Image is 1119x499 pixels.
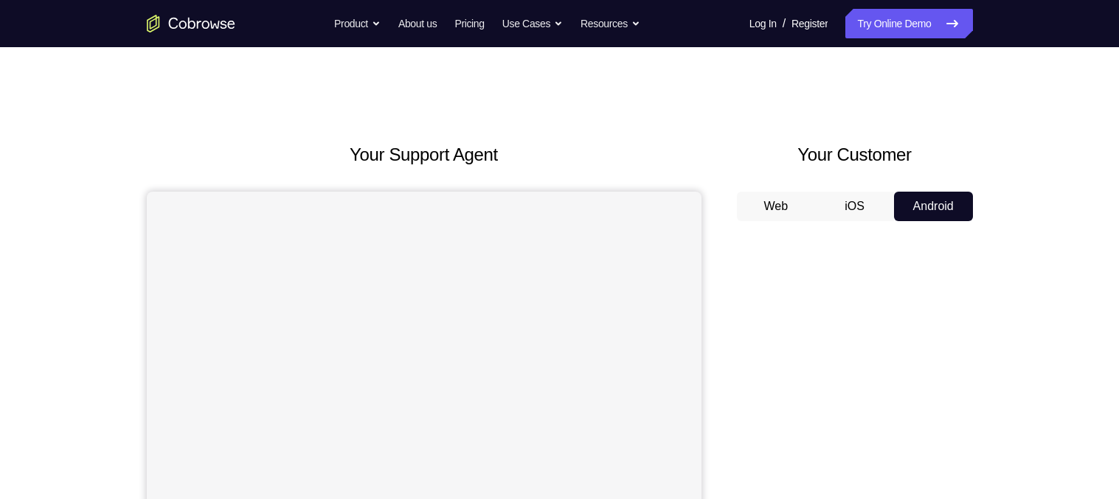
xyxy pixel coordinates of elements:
h2: Your Support Agent [147,142,701,168]
button: Resources [581,9,640,38]
h2: Your Customer [737,142,973,168]
button: iOS [815,192,894,221]
button: Product [334,9,381,38]
a: Register [791,9,828,38]
button: Web [737,192,816,221]
a: Pricing [454,9,484,38]
span: / [783,15,786,32]
button: Android [894,192,973,221]
button: Use Cases [502,9,563,38]
a: Try Online Demo [845,9,972,38]
a: Log In [749,9,777,38]
a: About us [398,9,437,38]
a: Go to the home page [147,15,235,32]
